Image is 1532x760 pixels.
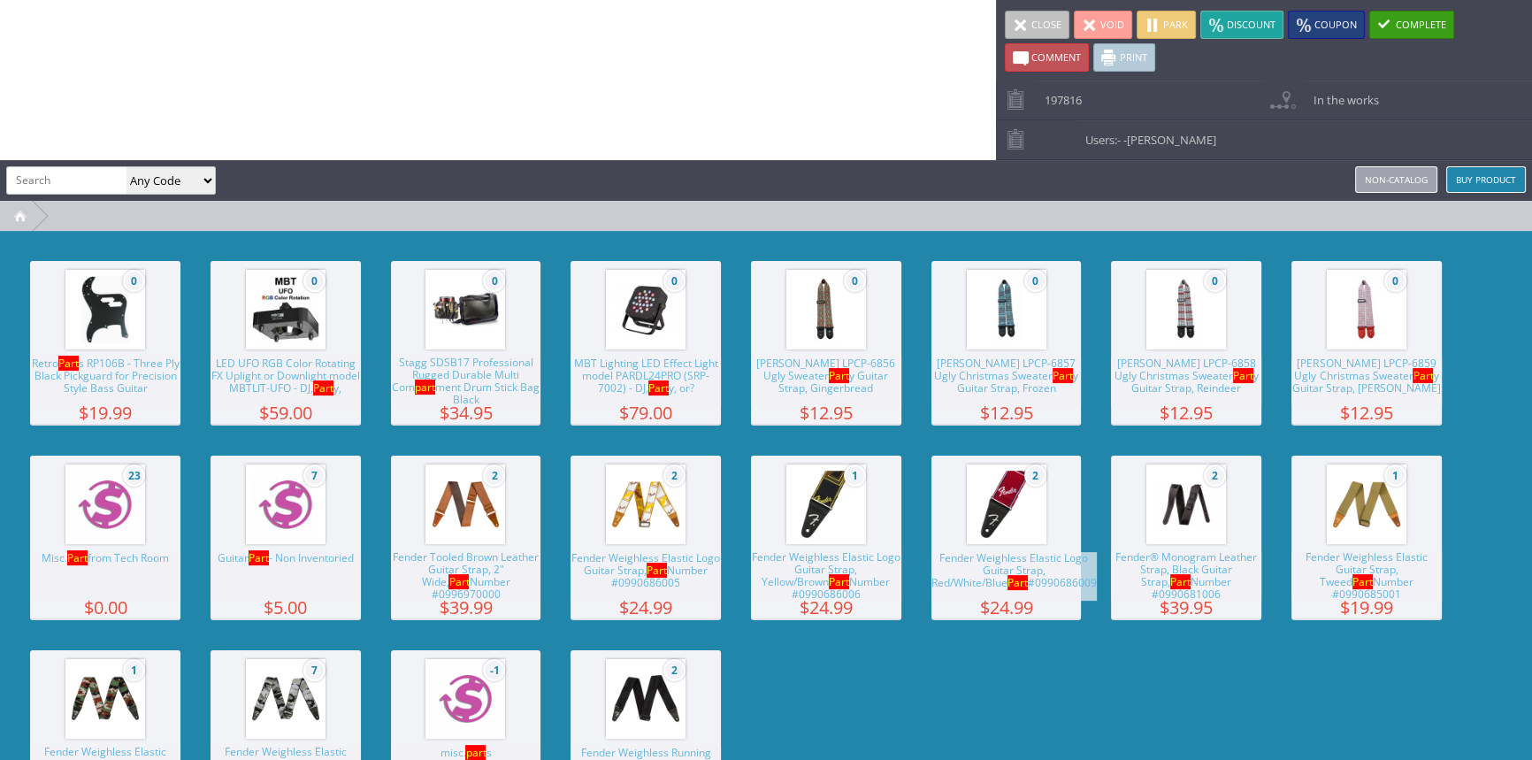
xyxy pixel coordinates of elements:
span: Misc. from Tech Room [30,552,180,601]
a: Buy Product [1446,166,1526,193]
span: $12.95 [1111,406,1261,419]
span: -[PERSON_NAME] [1123,132,1216,148]
span: Comment [1031,50,1081,64]
span: 23 [123,464,145,487]
span: Part [829,368,849,383]
span: Fender Weighless Elastic Guitar Strap, Tweed Number #0990685001 [1291,551,1442,601]
span: Part [249,550,269,565]
span: [PERSON_NAME] LPCP-6858 Ugly Christmas Sweater y Guitar Strap, Reindeer [1111,357,1261,406]
span: Stagg SDSB17 Professional Rugged Durable Multi Com ment Drum Stick Bag Black [391,357,541,406]
span: Fender Weighless Elastic Logo Guitar Strap, Red/White/Blue #0990686009 [931,552,1097,601]
span: Part [1352,574,1373,589]
span: 2 [663,464,686,487]
span: $39.95 [1111,601,1261,614]
span: - [1117,132,1121,148]
span: 0 [1384,270,1406,292]
span: Part [448,574,469,589]
span: [PERSON_NAME] LPCP-6859 Ugly Christmas Sweater y Guitar Strap, [PERSON_NAME] [1291,357,1442,406]
span: $34.95 [391,406,541,419]
a: Complete [1369,11,1454,39]
span: Users: [1076,120,1216,148]
span: Part [829,574,849,589]
span: $59.00 [211,406,361,419]
span: Guitar - Non Inventoried [211,552,361,601]
span: Part [648,380,669,395]
span: 197816 [1036,81,1082,108]
span: Part [1233,368,1253,383]
span: Part [313,380,333,395]
span: Part [647,563,667,578]
span: $24.99 [751,601,901,614]
a: Coupon [1288,11,1365,39]
span: $12.95 [751,406,901,419]
a: Park [1137,11,1196,39]
span: Fender Tooled Brown Leather Guitar Strap, 2" Wide, Number #0996970000 [391,551,541,601]
span: $24.99 [931,601,1082,614]
span: In the works [1304,81,1378,108]
span: MBT Lighting LED Effect Light model PARDL24PRO (SRP-7002) - DJ, y, or? [571,357,721,406]
span: 0 [1024,270,1046,292]
span: [PERSON_NAME] LPCP-6856 Ugly Sweater y Guitar Strap, Gingerbread [751,357,901,406]
span: 0 [844,270,866,292]
span: $24.99 [571,601,721,614]
span: $19.99 [1291,601,1442,614]
span: 1 [1384,464,1406,487]
a: Non-catalog [1355,166,1437,193]
span: $39.99 [391,601,541,614]
span: $12.95 [1291,406,1442,419]
span: Fender Weighless Elastic Logo Guitar Strap, Yellow/Brown Number #0990686006 [751,551,901,601]
span: 7 [303,659,326,681]
span: 1 [844,464,866,487]
span: 0 [1204,270,1226,292]
span: Part [1413,368,1433,383]
span: part [415,380,435,395]
a: Void [1074,11,1132,39]
span: 0 [663,270,686,292]
span: 0 [123,270,145,292]
span: -1 [483,659,505,681]
span: [PERSON_NAME] LPCP-6857 Ugly Christmas Sweater y Guitar Strap, Frozen [931,357,1082,406]
span: 7 [303,464,326,487]
span: 0 [483,270,505,292]
a: Discount [1200,11,1283,39]
span: Part [1007,575,1028,590]
span: 0 [303,270,326,292]
span: Fender® Monogram Leather Strap, Black Guitar Strap, Number #0990681006 [1111,551,1261,601]
span: $12.95 [931,406,1082,419]
span: 2 [483,464,505,487]
span: 1 [123,659,145,681]
span: Part [67,550,88,565]
a: Print [1093,43,1155,72]
span: 2 [663,659,686,681]
span: 2 [1024,464,1046,487]
span: $5.00 [211,601,361,614]
span: $19.99 [30,406,180,419]
a: Close [1005,11,1069,39]
span: part [465,745,486,760]
span: 2 [1204,464,1226,487]
span: Fender Weighless Elastic Logo Guitar Strap, Number #0990686005 [571,552,721,601]
span: LED UFO RGB Color Rotating FX Uplight or Downlight model MBTLIT-UFO - DJ, y, [211,357,361,406]
span: Retro s RP106B - Three Ply Black Pickguard for Precision Style Bass Guitar [30,357,180,406]
span: Part [58,356,79,371]
span: $0.00 [30,601,180,614]
input: Search [7,167,126,193]
span: $79.00 [571,406,721,419]
span: Part [1053,368,1073,383]
span: Part [1170,574,1191,589]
